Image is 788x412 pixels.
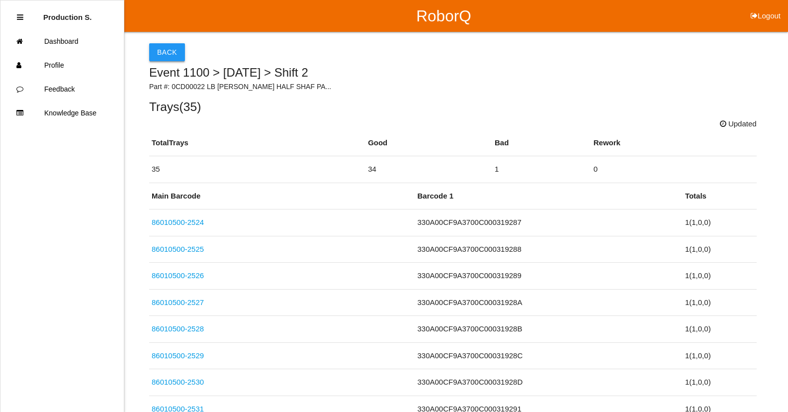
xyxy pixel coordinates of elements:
th: Rework [591,130,757,156]
td: 330A00CF9A3700C000319289 [415,263,682,290]
a: Knowledge Base [0,101,124,125]
td: 1 ( 1 , 0 , 0 ) [683,369,757,396]
th: Totals [683,183,757,209]
td: 1 ( 1 , 0 , 0 ) [683,289,757,316]
h5: Event 1100 > [DATE] > Shift 2 [149,66,757,79]
td: 330A00CF9A3700C00031928D [415,369,682,396]
a: 86010500-2528 [152,324,204,333]
span: Updated [720,118,757,130]
th: Main Barcode [149,183,415,209]
p: Production Shifts [43,5,92,21]
td: 1 ( 1 , 0 , 0 ) [683,316,757,343]
td: 1 ( 1 , 0 , 0 ) [683,263,757,290]
a: 86010500-2526 [152,271,204,280]
td: 330A00CF9A3700C00031928A [415,289,682,316]
th: Total Trays [149,130,365,156]
a: 86010500-2529 [152,351,204,360]
h5: Trays ( 35 ) [149,100,757,113]
td: 1 [492,156,591,183]
td: 1 ( 1 , 0 , 0 ) [683,342,757,369]
td: 1 ( 1 , 0 , 0 ) [683,236,757,263]
a: 86010500-2524 [152,218,204,226]
td: 330A00CF9A3700C00031928B [415,316,682,343]
th: Barcode 1 [415,183,682,209]
td: 0 [591,156,757,183]
a: 86010500-2525 [152,245,204,253]
td: 34 [365,156,492,183]
a: 86010500-2530 [152,378,204,386]
button: Back [149,43,185,61]
th: Bad [492,130,591,156]
td: 1 ( 1 , 0 , 0 ) [683,209,757,236]
a: 86010500-2527 [152,298,204,307]
td: 330A00CF9A3700C00031928C [415,342,682,369]
a: Dashboard [0,29,124,53]
p: Part #: 0CD00022 LB [PERSON_NAME] HALF SHAF PA... [149,82,757,92]
th: Good [365,130,492,156]
td: 35 [149,156,365,183]
a: Feedback [0,77,124,101]
a: Profile [0,53,124,77]
td: 330A00CF9A3700C000319287 [415,209,682,236]
div: Close [17,5,23,29]
td: 330A00CF9A3700C000319288 [415,236,682,263]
